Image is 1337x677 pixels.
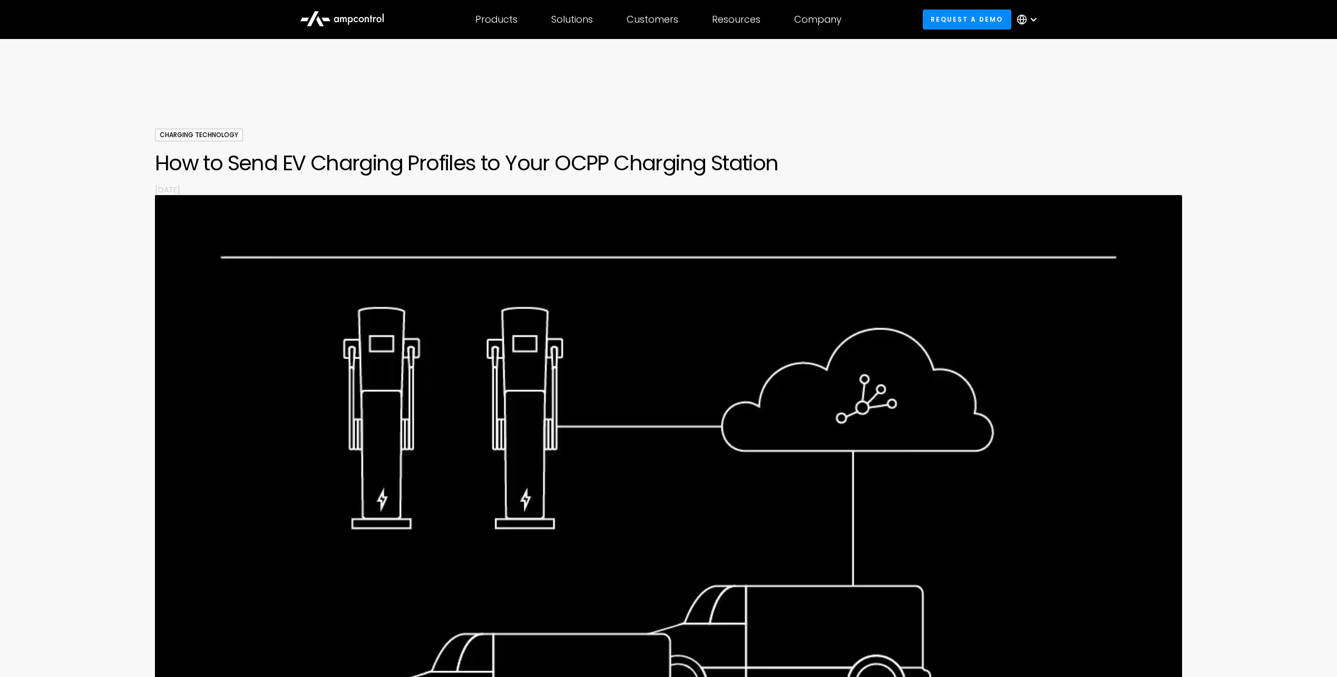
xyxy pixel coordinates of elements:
[155,184,1183,195] p: [DATE]
[794,14,842,25] div: Company
[475,14,518,25] div: Products
[551,14,593,25] div: Solutions
[155,129,243,141] div: Charging Technology
[923,9,1011,29] a: Request a demo
[712,14,760,25] div: Resources
[627,14,678,25] div: Customers
[155,150,1183,176] h1: How to Send EV Charging Profiles to Your OCPP Charging Station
